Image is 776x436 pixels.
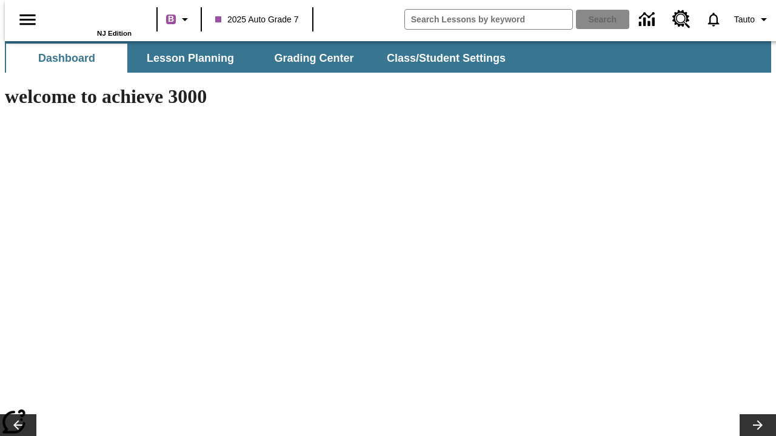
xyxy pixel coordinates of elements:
[405,10,572,29] input: search field
[698,4,729,35] a: Notifications
[734,13,755,26] span: Tauto
[5,41,771,73] div: SubNavbar
[161,8,197,30] button: Boost Class color is purple. Change class color
[53,4,132,37] div: Home
[147,51,234,65] span: Lesson Planning
[10,2,45,38] button: Open side menu
[6,44,127,73] button: Dashboard
[97,30,132,37] span: NJ Edition
[253,44,375,73] button: Grading Center
[53,5,132,30] a: Home
[274,51,353,65] span: Grading Center
[130,44,251,73] button: Lesson Planning
[5,85,529,108] h1: welcome to achieve 3000
[729,8,776,30] button: Profile/Settings
[387,51,506,65] span: Class/Student Settings
[168,12,174,27] span: B
[5,44,517,73] div: SubNavbar
[740,414,776,436] button: Lesson carousel, Next
[665,3,698,36] a: Resource Center, Will open in new tab
[215,13,299,26] span: 2025 Auto Grade 7
[632,3,665,36] a: Data Center
[38,51,95,65] span: Dashboard
[377,44,515,73] button: Class/Student Settings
